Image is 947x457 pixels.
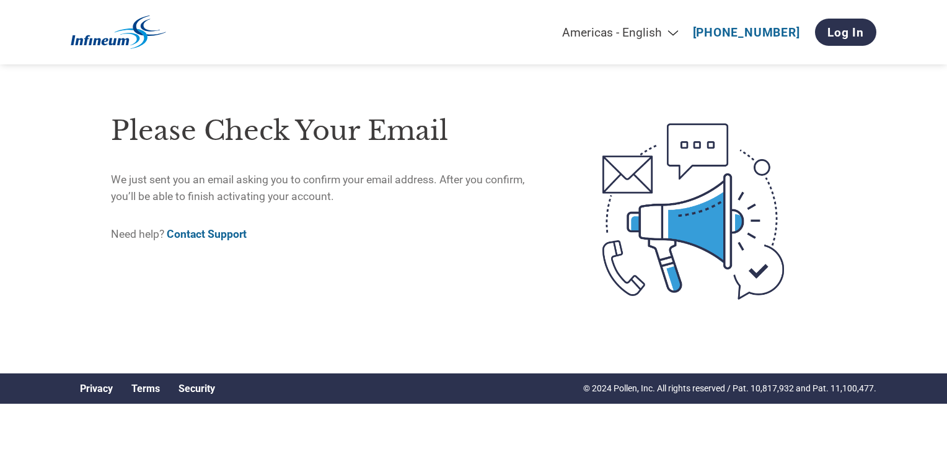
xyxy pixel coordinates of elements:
[111,111,550,151] h1: Please check your email
[167,228,247,240] a: Contact Support
[111,172,550,204] p: We just sent you an email asking you to confirm your email address. After you confirm, you’ll be ...
[111,226,550,242] p: Need help?
[693,25,800,40] a: [PHONE_NUMBER]
[71,15,166,50] img: Infineum
[583,382,876,395] p: © 2024 Pollen, Inc. All rights reserved / Pat. 10,817,932 and Pat. 11,100,477.
[80,383,113,394] a: Privacy
[178,383,215,394] a: Security
[815,19,876,46] a: Log In
[131,383,160,394] a: Terms
[550,101,836,321] img: open-email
